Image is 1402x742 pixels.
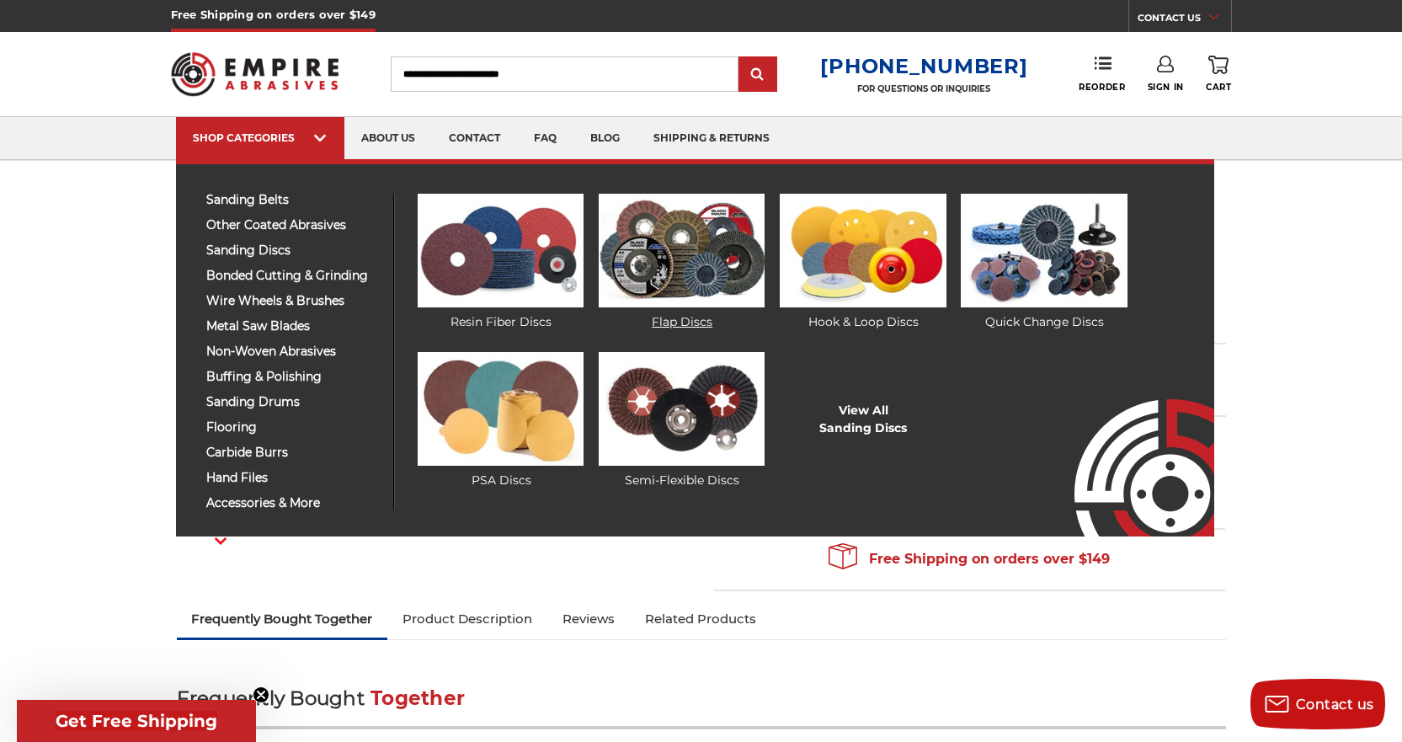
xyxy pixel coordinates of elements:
a: blog [573,117,637,160]
a: contact [432,117,517,160]
a: shipping & returns [637,117,786,160]
span: Frequently Bought [177,686,365,710]
img: Empire Abrasives [171,41,339,107]
span: sanding belts [206,194,381,206]
a: faq [517,117,573,160]
span: Cart [1206,82,1231,93]
img: Quick Change Discs [961,194,1127,307]
span: sanding discs [206,244,381,257]
span: hand files [206,472,381,484]
a: CONTACT US [1138,8,1231,32]
img: PSA Discs [418,352,584,466]
button: Contact us [1250,679,1385,729]
img: Semi-Flexible Discs [599,352,765,466]
a: View AllSanding Discs [819,402,907,437]
span: other coated abrasives [206,219,381,232]
span: accessories & more [206,497,381,510]
a: Cart [1206,56,1231,93]
div: Get Free ShippingClose teaser [17,700,256,742]
a: [PHONE_NUMBER] [820,54,1027,78]
span: metal saw blades [206,320,381,333]
p: FOR QUESTIONS OR INQUIRIES [820,83,1027,94]
button: Close teaser [253,686,269,703]
img: Flap Discs [599,194,765,307]
span: Sign In [1148,82,1184,93]
span: Contact us [1296,697,1374,713]
span: wire wheels & brushes [206,295,381,307]
a: Reviews [547,601,630,638]
span: bonded cutting & grinding [206,270,381,282]
span: Reorder [1079,82,1125,93]
span: Get Free Shipping [56,711,217,731]
a: Product Description [387,601,547,638]
a: Quick Change Discs [961,194,1127,331]
span: carbide burrs [206,446,381,459]
span: Together [370,686,465,710]
a: Frequently Bought Together [177,601,388,638]
img: Hook & Loop Discs [780,194,946,307]
button: Next [200,523,241,559]
span: non-woven abrasives [206,345,381,358]
a: Reorder [1079,56,1125,92]
a: Semi-Flexible Discs [599,352,765,489]
img: Resin Fiber Discs [418,194,584,307]
img: Empire Abrasives Logo Image [1044,350,1214,536]
span: flooring [206,421,381,434]
span: sanding drums [206,396,381,408]
a: Flap Discs [599,194,765,331]
a: about us [344,117,432,160]
a: Resin Fiber Discs [418,194,584,331]
div: SHOP CATEGORIES [193,131,328,144]
a: Related Products [630,601,771,638]
span: Free Shipping on orders over $149 [829,542,1110,576]
a: PSA Discs [418,352,584,489]
a: Hook & Loop Discs [780,194,946,331]
span: buffing & polishing [206,371,381,383]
